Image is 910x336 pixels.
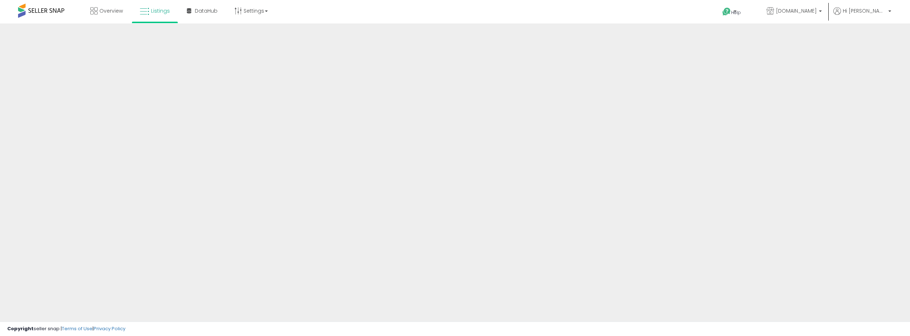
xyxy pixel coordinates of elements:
[151,7,170,14] span: Listings
[195,7,218,14] span: DataHub
[776,7,817,14] span: [DOMAIN_NAME]
[717,2,755,23] a: Help
[843,7,886,14] span: Hi [PERSON_NAME]
[99,7,123,14] span: Overview
[722,7,731,16] i: Get Help
[833,7,891,23] a: Hi [PERSON_NAME]
[731,9,741,16] span: Help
